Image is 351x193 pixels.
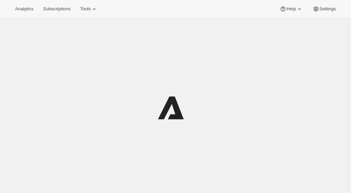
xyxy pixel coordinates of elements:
button: Analytics [11,4,37,14]
button: Settings [308,4,340,14]
span: Analytics [15,6,33,12]
span: Tools [80,6,91,12]
button: Tools [76,4,102,14]
button: Help [275,4,307,14]
span: Settings [319,6,336,12]
span: Help [286,6,296,12]
span: Subscriptions [43,6,70,12]
button: Subscriptions [39,4,75,14]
